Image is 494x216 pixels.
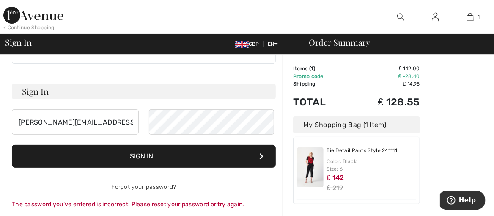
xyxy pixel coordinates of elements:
[293,72,349,80] td: Promo code
[453,12,487,22] a: 1
[12,145,276,168] button: Sign In
[235,41,249,48] img: UK Pound
[12,200,276,209] div: The password you’ve entered is incorrect. Please reset your password or try again.
[293,88,349,116] td: Total
[3,7,63,24] img: 1ère Avenue
[111,183,176,191] a: Forgot your password?
[327,174,344,182] span: ₤ 142
[349,65,420,72] td: ₤ 142.00
[432,12,439,22] img: My Info
[12,109,139,135] input: E-mail
[12,84,276,99] h3: Sign In
[297,147,324,187] img: Tie Detail Pants Style 241111
[311,66,313,72] span: 1
[478,13,480,21] span: 1
[293,116,420,133] div: My Shopping Bag (1 Item)
[440,191,486,212] iframe: Opens a widget where you can find more information
[5,38,31,47] span: Sign In
[327,184,343,192] s: ₤ 219
[397,12,404,22] img: search the website
[3,24,55,31] div: < Continue Shopping
[349,72,420,80] td: ₤ -28.40
[327,147,398,154] a: Tie Detail Pants Style 241111
[349,80,420,88] td: ₤ 14.95
[293,80,349,88] td: Shipping
[299,38,489,47] div: Order Summary
[268,41,278,47] span: EN
[327,158,417,173] div: Color: Black Size: 6
[425,12,446,22] a: Sign In
[349,88,420,116] td: ₤ 128.55
[293,65,349,72] td: Items ( )
[467,12,474,22] img: My Bag
[235,41,263,47] span: GBP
